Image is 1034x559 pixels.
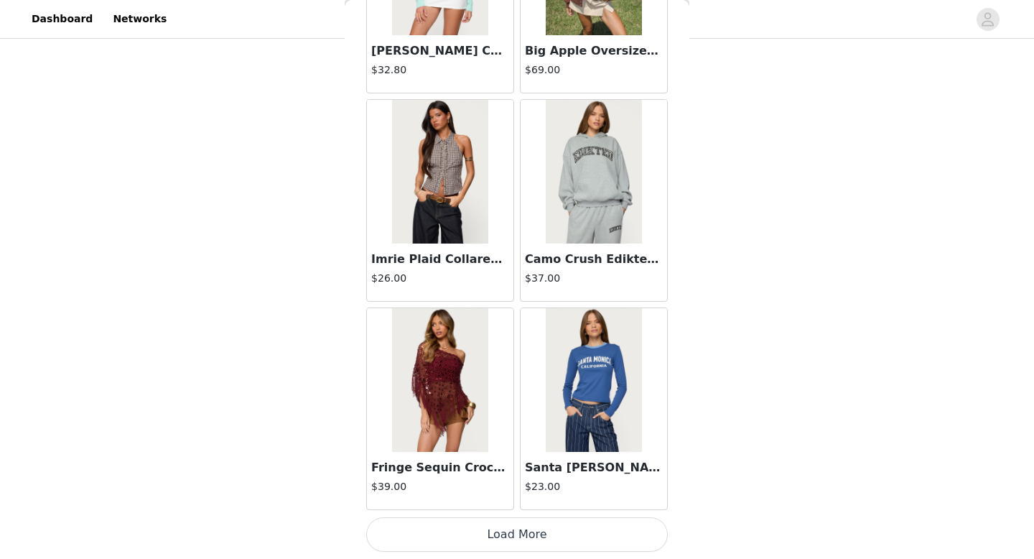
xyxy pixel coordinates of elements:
h3: Fringe Sequin Crochet Poncho [371,459,509,476]
img: Camo Crush Edikted Oversized Hoodie [546,100,641,244]
h3: Big Apple Oversized Bomber Jacket [525,42,663,60]
a: Dashboard [23,3,101,35]
h4: $26.00 [371,271,509,286]
h4: $23.00 [525,479,663,494]
h3: Camo Crush Edikted Oversized Hoodie [525,251,663,268]
h4: $32.80 [371,63,509,78]
img: Imrie Plaid Collared Halter Top [392,100,488,244]
img: Santa Monica Long Sleeve T Shirt [546,308,641,452]
img: Fringe Sequin Crochet Poncho [392,308,488,452]
h4: $69.00 [525,63,663,78]
h4: $39.00 [371,479,509,494]
h3: [PERSON_NAME] Cable Knit Cardigan [371,42,509,60]
h4: $37.00 [525,271,663,286]
div: avatar [981,8,995,31]
h3: Santa [PERSON_NAME] Sleeve T Shirt [525,459,663,476]
button: Load More [366,517,668,552]
h3: Imrie Plaid Collared Halter Top [371,251,509,268]
a: Networks [104,3,175,35]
